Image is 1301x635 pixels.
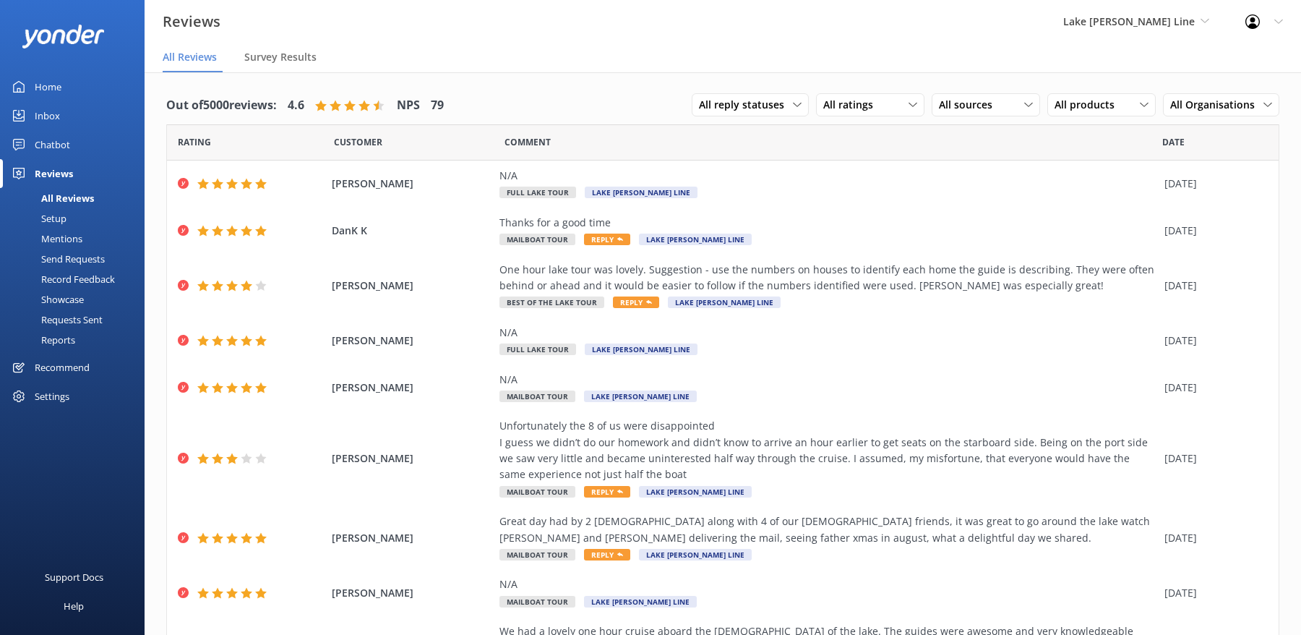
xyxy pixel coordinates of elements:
div: [DATE] [1164,333,1261,349]
span: Lake [PERSON_NAME] Line [584,596,697,608]
span: DanK K [332,223,493,239]
div: [DATE] [1164,530,1261,546]
span: Lake [PERSON_NAME] Line [639,234,752,245]
div: Settings [35,382,69,411]
div: Showcase [9,289,84,310]
span: Mailboat Tour [499,549,575,561]
span: [PERSON_NAME] [332,278,493,294]
div: Inbox [35,101,60,130]
img: yonder-white-logo.png [22,25,105,48]
h4: 4.6 [288,96,304,115]
div: N/A [499,576,1157,592]
span: Lake [PERSON_NAME] Line [585,344,697,355]
a: Setup [9,208,145,229]
div: N/A [499,372,1157,388]
span: Best of the Lake Tour [499,297,604,308]
div: All Reviews [9,188,94,208]
span: Mailboat Tour [499,234,575,245]
div: Support Docs [45,563,103,592]
a: Record Feedback [9,269,145,289]
div: N/A [499,168,1157,184]
span: Date [334,135,382,149]
span: Lake [PERSON_NAME] Line [1063,14,1195,28]
span: [PERSON_NAME] [332,380,493,396]
span: Lake [PERSON_NAME] Line [639,486,752,498]
div: Reports [9,330,75,350]
span: All ratings [823,97,882,113]
span: Full Lake Tour [499,344,576,355]
div: Help [64,592,84,621]
a: Showcase [9,289,145,310]
div: N/A [499,325,1157,341]
span: All Reviews [163,50,217,64]
h4: 79 [431,96,444,115]
a: All Reviews [9,188,145,208]
span: All sources [939,97,1001,113]
h4: NPS [397,96,420,115]
div: Unfortunately the 8 of us were disappointed I guess we didn’t do our homework and didn’t know to ... [499,418,1157,483]
span: Survey Results [244,50,317,64]
div: Home [35,72,61,101]
span: Reply [613,297,659,308]
span: Lake [PERSON_NAME] Line [584,391,697,402]
span: Question [504,135,551,149]
h3: Reviews [163,10,220,33]
div: [DATE] [1164,223,1261,239]
a: Requests Sent [9,310,145,330]
div: Send Requests [9,249,105,269]
div: Great day had by 2 [DEMOGRAPHIC_DATA] along with 4 of our [DEMOGRAPHIC_DATA] friends, it was grea... [499,513,1157,546]
span: Mailboat Tour [499,391,575,402]
div: Thanks for a good time [499,215,1157,231]
a: Mentions [9,229,145,249]
span: Full Lake Tour [499,187,576,198]
span: Mailboat Tour [499,596,575,608]
div: [DATE] [1164,278,1261,294]
div: [DATE] [1164,451,1261,466]
span: [PERSON_NAME] [332,333,493,349]
span: [PERSON_NAME] [332,451,493,466]
span: All reply statuses [699,97,793,113]
span: Mailboat Tour [499,486,575,498]
div: One hour lake tour was lovely. Suggestion - use the numbers on houses to identify each home the g... [499,262,1157,294]
span: Reply [584,234,630,245]
span: Reply [584,486,630,498]
h4: Out of 5000 reviews: [166,96,277,115]
span: [PERSON_NAME] [332,585,493,601]
a: Send Requests [9,249,145,269]
div: Record Feedback [9,269,115,289]
div: Chatbot [35,130,70,159]
span: All products [1055,97,1123,113]
div: Mentions [9,229,82,249]
a: Reports [9,330,145,350]
span: [PERSON_NAME] [332,176,493,192]
span: Reply [584,549,630,561]
span: Lake [PERSON_NAME] Line [639,549,752,561]
span: Date [178,135,211,149]
div: [DATE] [1164,176,1261,192]
div: Recommend [35,353,90,382]
div: Reviews [35,159,73,188]
span: Lake [PERSON_NAME] Line [585,187,697,198]
span: All Organisations [1170,97,1263,113]
div: [DATE] [1164,380,1261,396]
span: Date [1162,135,1185,149]
div: [DATE] [1164,585,1261,601]
span: [PERSON_NAME] [332,530,493,546]
div: Requests Sent [9,310,103,330]
div: Setup [9,208,66,229]
span: Lake [PERSON_NAME] Line [668,297,781,308]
